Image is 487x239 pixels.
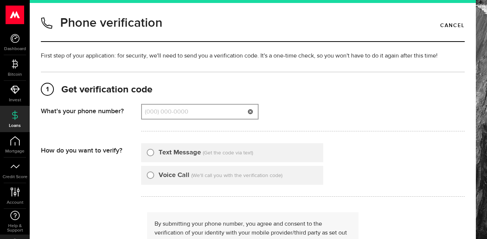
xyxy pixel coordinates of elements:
[41,104,141,115] div: What's your phone number?
[440,19,465,32] a: Cancel
[191,173,282,178] span: (We'll call you with the verification code)
[159,148,201,158] label: Text Message
[147,148,154,155] input: Text Message
[41,52,465,60] p: First step of your application: for security, we'll need to send you a verification code. It's a ...
[159,170,189,180] label: Voice Call
[60,13,162,33] h1: Phone verification
[6,3,28,25] button: Open LiveChat chat widget
[41,143,141,155] div: How do you want to verify?
[42,84,53,95] span: 1
[41,84,465,96] h2: Get verification code
[147,170,154,178] input: Voice Call
[203,150,253,155] span: (Get the code via text)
